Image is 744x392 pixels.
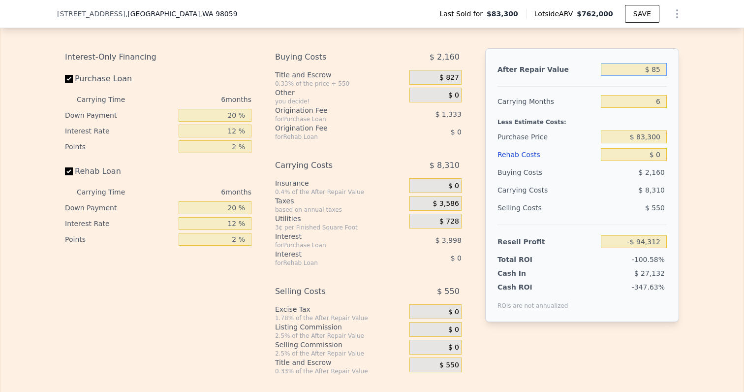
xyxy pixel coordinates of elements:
span: $83,300 [487,9,518,19]
div: Buying Costs [275,48,385,66]
div: Carrying Time [77,184,141,200]
div: Origination Fee [275,105,385,115]
div: 0.4% of the After Repair Value [275,188,405,196]
div: 1.78% of the After Repair Value [275,314,405,322]
div: Interest Rate [65,123,175,139]
div: 3¢ per Finished Square Foot [275,224,405,231]
div: Interest Rate [65,216,175,231]
span: $ 0 [451,254,462,262]
div: you decide! [275,98,405,105]
span: $ 3,998 [435,236,461,244]
div: ROIs are not annualized [497,292,568,310]
div: for Purchase Loan [275,241,385,249]
span: [STREET_ADDRESS] [57,9,125,19]
div: Rehab Costs [497,146,597,163]
div: Points [65,231,175,247]
div: Carrying Months [497,93,597,110]
div: Down Payment [65,200,175,216]
span: $ 2,160 [639,168,665,176]
div: Interest [275,249,385,259]
div: Buying Costs [497,163,597,181]
span: $ 0 [451,128,462,136]
input: Purchase Loan [65,75,73,83]
span: $ 550 [645,204,665,212]
span: $ 550 [439,361,459,370]
span: $ 0 [448,308,459,317]
div: Other [275,88,405,98]
span: $ 27,132 [634,269,665,277]
span: $ 827 [439,73,459,82]
div: Insurance [275,178,405,188]
button: SAVE [625,5,659,23]
div: Title and Escrow [275,70,405,80]
div: Taxes [275,196,405,206]
input: Rehab Loan [65,167,73,175]
div: Interest [275,231,385,241]
div: 2.5% of the After Repair Value [275,350,405,358]
div: based on annual taxes [275,206,405,214]
span: $ 550 [437,283,460,300]
span: -100.58% [632,256,665,263]
span: $ 2,160 [430,48,460,66]
button: Show Options [667,4,687,24]
div: Down Payment [65,107,175,123]
div: for Rehab Loan [275,133,385,141]
div: 0.33% of the After Repair Value [275,367,405,375]
div: Less Estimate Costs: [497,110,667,128]
span: $762,000 [577,10,613,18]
span: Lotside ARV [534,9,577,19]
span: -347.63% [632,283,665,291]
div: Selling Costs [497,199,597,217]
label: Rehab Loan [65,163,175,180]
span: $ 1,333 [435,110,461,118]
div: Selling Costs [275,283,385,300]
div: 0.33% of the price + 550 [275,80,405,88]
span: $ 0 [448,326,459,334]
div: Utilities [275,214,405,224]
div: Excise Tax [275,304,405,314]
span: $ 728 [439,217,459,226]
span: $ 8,310 [430,157,460,174]
div: 6 months [145,92,251,107]
span: $ 0 [448,91,459,100]
div: Listing Commission [275,322,405,332]
div: 2.5% of the After Repair Value [275,332,405,340]
div: Selling Commission [275,340,405,350]
span: $ 3,586 [433,199,459,208]
span: , WA 98059 [200,10,237,18]
span: $ 8,310 [639,186,665,194]
div: for Rehab Loan [275,259,385,267]
label: Purchase Loan [65,70,175,88]
div: Cash In [497,268,559,278]
span: $ 0 [448,182,459,191]
span: , [GEOGRAPHIC_DATA] [125,9,238,19]
div: 6 months [145,184,251,200]
div: Carrying Costs [497,181,559,199]
div: Total ROI [497,255,559,264]
span: Last Sold for [439,9,487,19]
div: Title and Escrow [275,358,405,367]
div: After Repair Value [497,61,597,78]
div: Cash ROI [497,282,568,292]
div: Origination Fee [275,123,385,133]
div: Purchase Price [497,128,597,146]
div: Interest-Only Financing [65,48,251,66]
span: $ 0 [448,343,459,352]
div: Points [65,139,175,155]
div: for Purchase Loan [275,115,385,123]
div: Carrying Time [77,92,141,107]
div: Resell Profit [497,233,597,251]
div: Carrying Costs [275,157,385,174]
